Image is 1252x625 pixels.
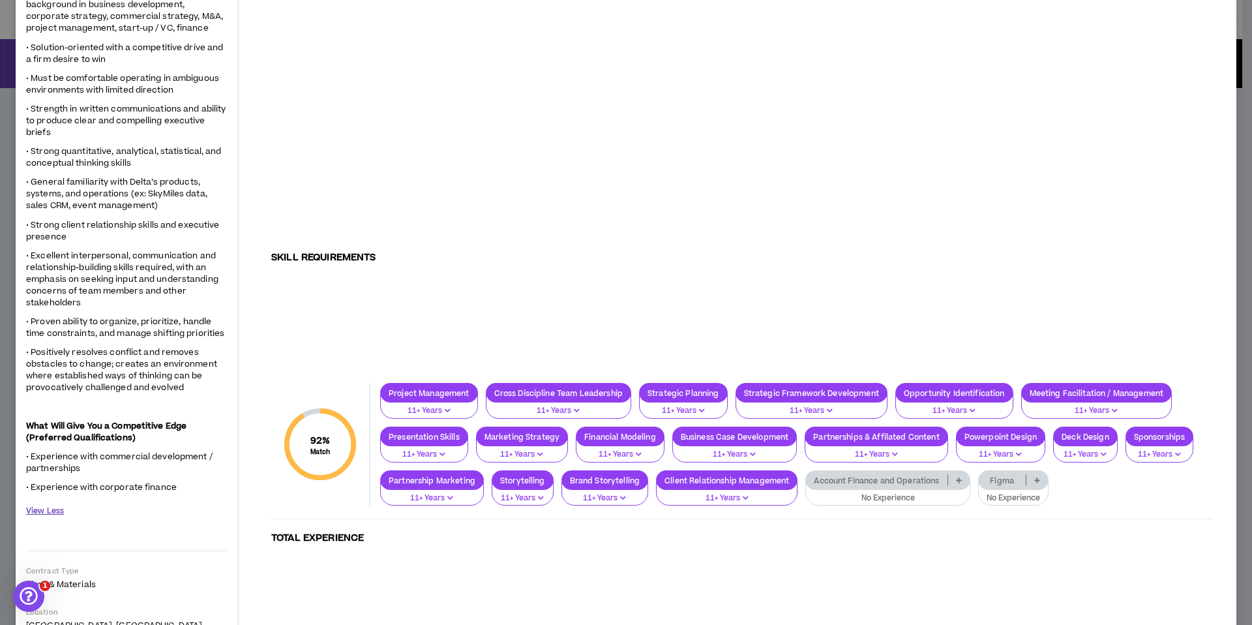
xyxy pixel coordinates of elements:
[30,440,57,449] span: Home
[380,438,468,463] button: 11+ Years
[1021,394,1172,419] button: 11+ Years
[814,493,961,504] p: No Experience
[1030,405,1164,417] p: 11+ Years
[805,481,970,506] button: No Experience
[576,432,664,442] p: Financial Modeling
[13,581,44,612] iframe: Intercom live chat
[26,316,224,339] span: • Proven ability to organize, prioritize, handle time constraints, and manage shifting priorities
[979,476,1026,485] p: Figma
[381,476,483,485] p: Partnership Marketing
[381,432,468,442] p: Presentation Skills
[43,107,78,121] div: Wripple
[26,103,226,138] span: • Strength in written communications and ability to produce clear and compelling executive briefs
[492,476,553,485] p: Storytelling
[80,107,117,121] div: • [DATE]
[570,493,640,504] p: 11+ Years
[744,405,879,417] p: 11+ Years
[15,191,41,217] img: Profile image for Morgan
[736,388,887,398] p: Strategic Framework Development
[23,102,39,117] img: Morgan avatar
[380,481,484,506] button: 11+ Years
[987,493,1040,504] p: No Experience
[806,476,947,485] p: Account Finance and Operations
[576,438,664,463] button: 11+ Years
[105,440,155,449] span: Messages
[46,59,122,72] div: [PERSON_NAME]
[26,481,177,493] span: • Experience with corporate finance
[486,394,631,419] button: 11+ Years
[26,579,227,590] p: Time & Materials
[26,451,213,474] span: • Experience with commercial development / partnerships
[1022,388,1172,398] p: Meeting Facilitation / Management
[43,155,78,169] div: Wripple
[736,394,887,419] button: 11+ Years
[1134,449,1185,461] p: 11+ Years
[14,150,29,166] div: G
[657,476,797,485] p: Client Relationship Management
[381,388,477,398] p: Project Management
[494,405,623,417] p: 11+ Years
[26,566,227,576] p: Contract Type
[500,493,545,504] p: 11+ Years
[896,388,1013,398] p: Opportunity Identification
[40,581,50,591] span: 1
[640,388,727,398] p: Strategic Planning
[562,476,648,485] p: Brand Storytelling
[1053,438,1118,463] button: 11+ Years
[561,481,649,506] button: 11+ Years
[672,438,797,463] button: 11+ Years
[1062,449,1109,461] p: 11+ Years
[964,449,1037,461] p: 11+ Years
[46,191,632,202] span: Hey there 👋 Welcome to Wripple 🙌 Take a look around! If you have any questions, just reply to thi...
[664,493,789,504] p: 11+ Years
[26,250,218,309] span: • Excellent interpersonal, communication and relationship-building skills required, with an empha...
[46,46,704,57] span: Hey there 👋 Welcome to Wripple 🙌 Take a look around! If you have any questions, just reply to thi...
[26,42,223,65] span: • Solution-oriented with a competitive drive and a firm desire to win
[15,46,41,72] img: Profile image for Morgan
[957,432,1045,442] p: Powerpoint Design
[207,440,228,449] span: Help
[486,388,631,398] p: Cross Discipline Team Leadership
[1054,432,1117,442] p: Deck Design
[389,449,460,461] p: 11+ Years
[805,438,947,463] button: 11+ Years
[80,155,117,169] div: • [DATE]
[1126,432,1193,442] p: Sponsorships
[310,448,331,457] small: Match
[584,449,656,461] p: 11+ Years
[380,394,478,419] button: 11+ Years
[125,59,162,72] div: • 4h ago
[174,407,261,459] button: Help
[97,6,167,28] h1: Messages
[23,150,39,166] img: Morgan avatar
[310,434,331,448] span: 92 %
[26,420,186,444] strong: What Will Give You a Competitive Edge (Preferred Qualifications)
[673,432,797,442] p: Business Case Development
[681,449,789,461] p: 11+ Years
[26,346,217,393] span: • Positively resolves conflict and removes obstacles to change; creates an environment where esta...
[389,405,469,417] p: 11+ Years
[656,481,797,506] button: 11+ Years
[904,405,1005,417] p: 11+ Years
[477,432,568,442] p: Marketing Strategy
[389,493,475,504] p: 11+ Years
[26,176,207,211] span: • General familiarity with Delta’s products, systems, and operations (ex: SkyMiles data, sales CR...
[46,204,122,217] div: [PERSON_NAME]
[26,607,227,617] p: Location
[87,407,173,459] button: Messages
[271,252,1213,373] h4: Skill Requirements
[125,204,161,217] div: • [DATE]
[26,219,219,243] span: • Strong client relationship skills and executive presence
[14,102,29,117] div: G
[956,438,1045,463] button: 11+ Years
[43,95,128,105] span: Hello! Am I all set?
[484,449,560,461] p: 11+ Years
[26,72,219,96] span: • Must be comfortable operating in ambiguous environments with limited direction
[26,500,64,523] button: View Less
[648,405,719,417] p: 11+ Years
[43,143,138,153] span: close this box please
[639,394,728,419] button: 11+ Years
[805,432,947,442] p: Partnerships & Affilated Content
[895,394,1013,419] button: 11+ Years
[978,481,1049,506] button: No Experience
